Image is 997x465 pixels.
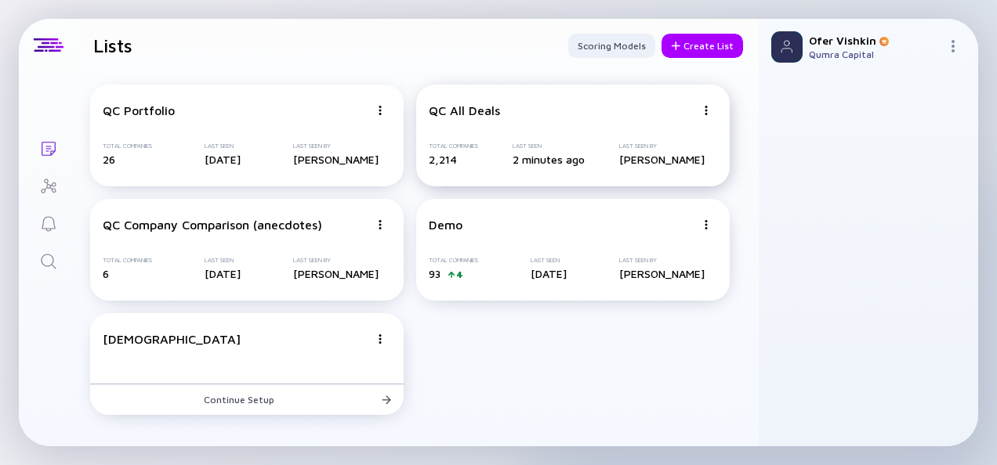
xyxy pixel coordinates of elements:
[619,267,705,280] div: [PERSON_NAME]
[456,269,463,280] div: 4
[375,106,385,115] img: Menu
[293,153,379,166] div: [PERSON_NAME]
[19,241,78,279] a: Search
[702,106,711,115] img: Menu
[809,49,941,60] div: Qumra Capital
[568,34,655,58] button: Scoring Models
[205,267,241,280] div: [DATE]
[375,220,385,229] img: Menu
[809,34,941,47] div: Ofer Vishkin
[429,267,440,280] span: 93
[103,218,322,232] div: QC Company Comparison (anecdotes)
[205,257,241,264] div: Last Seen
[293,142,379,150] div: Last Seen By
[293,267,379,280] div: [PERSON_NAME]
[947,40,959,52] img: Menu
[702,220,711,229] img: Menu
[19,166,78,204] a: Investor Map
[531,257,567,264] div: Last Seen
[90,384,404,415] button: Continue Setup
[103,153,115,166] span: 26
[103,257,152,264] div: Total Companies
[19,128,78,166] a: Lists
[429,153,457,166] span: 2,214
[429,257,478,264] div: Total Companies
[205,153,241,166] div: [DATE]
[619,142,705,150] div: Last Seen By
[103,267,109,280] span: 6
[429,218,462,232] div: Demo
[429,103,500,117] div: QC All Deals
[429,142,478,150] div: Total Companies
[513,153,585,166] div: 2 minutes ago
[194,387,299,412] div: Continue Setup
[205,142,241,150] div: Last Seen
[293,257,379,264] div: Last Seen By
[103,332,241,346] div: [DEMOGRAPHIC_DATA]
[771,31,803,63] img: Profile Picture
[103,103,175,117] div: QC Portfolio
[93,34,132,56] h1: Lists
[619,153,705,166] div: [PERSON_NAME]
[513,142,585,150] div: Last Seen
[531,267,567,280] div: [DATE]
[662,34,743,58] button: Create List
[375,334,385,344] img: Menu
[19,204,78,241] a: Reminders
[103,142,152,150] div: Total Companies
[619,257,705,264] div: Last Seen By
